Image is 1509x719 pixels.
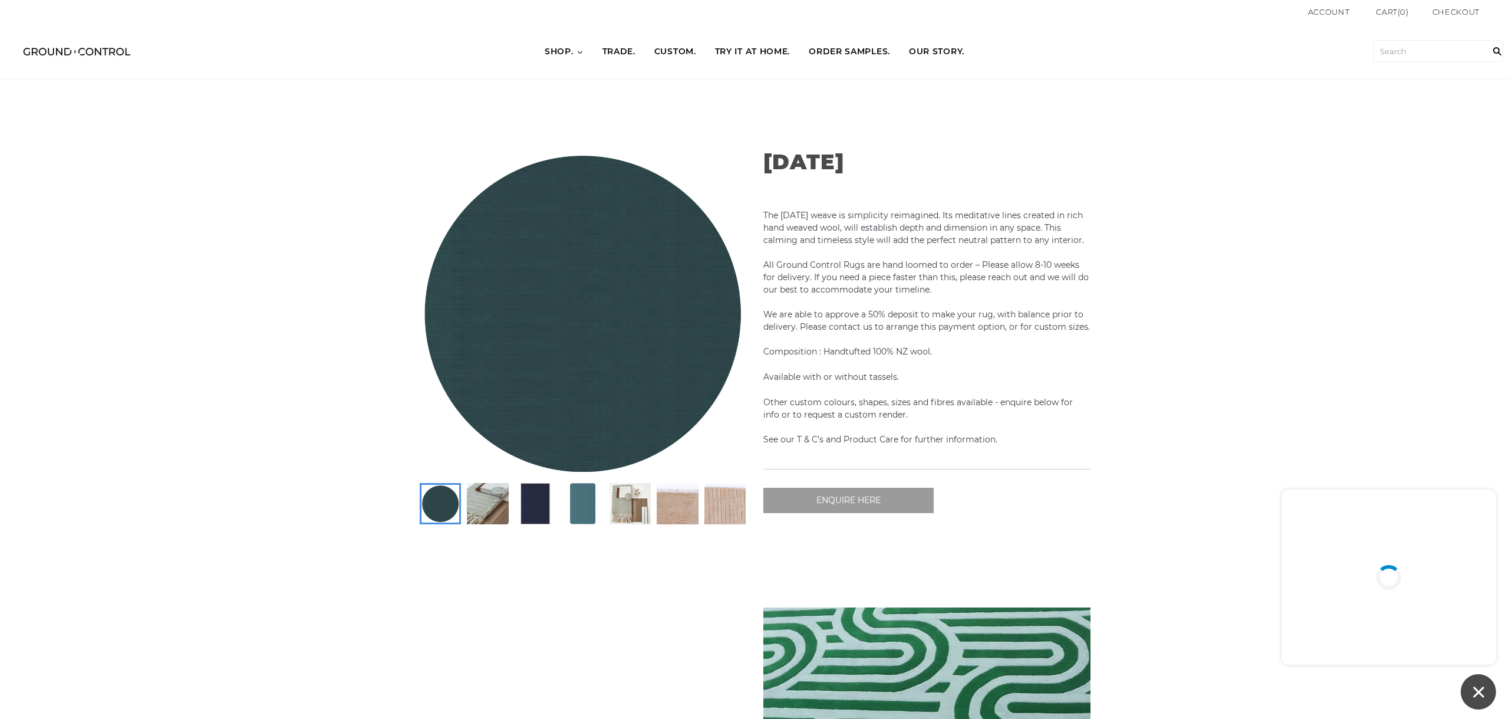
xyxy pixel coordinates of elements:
a: CUSTOM. [645,35,706,68]
a: OUR STORY. [900,35,974,68]
img: TODAY [467,483,508,524]
img: TODAY [609,483,651,524]
a: TRADE. [593,35,645,68]
img: TODAY [515,483,556,524]
a: SHOP. [535,35,593,68]
span: TRADE. [602,46,635,58]
span: Other custom colours, shapes, sizes and fibres available - enquire below for info or to request a... [763,397,1073,445]
img: TODAY [421,485,459,523]
span: CUSTOM. [654,46,696,58]
a: TRY IT AT HOME. [706,35,800,68]
a: ORDER SAMPLES. [799,35,900,68]
h3: [DATE] [763,150,1090,175]
span: The [DATE] weave is simplicity reimagined. Its meditative lines created in rich hand weaved wool,... [763,210,1089,295]
input: Search [1485,24,1509,78]
span: OUR STORY. [909,46,964,58]
inbox-online-store-chat: Shopify online store chat [1278,490,1500,710]
img: TODAY [419,150,746,477]
span: SHOP. [545,46,574,58]
img: TODAY [562,483,603,524]
span: Cart [1376,7,1398,17]
span: ORDER SAMPLES. [809,46,890,58]
a: Account [1308,7,1350,17]
span: ENQUIRE HERE [816,495,881,505]
button: ENQUIRE HERE [763,488,934,513]
span: We are able to approve a 50% deposit to make your rug, with balance prior to delivery. Please con... [763,309,1090,357]
img: TODAY [704,483,746,524]
span: Available with or without tassels. [763,372,899,382]
input: Search [1373,40,1503,63]
span: TRY IT AT HOME. [715,46,790,58]
img: TODAY [657,483,698,524]
a: Cart(0) [1376,6,1409,18]
span: 0 [1400,7,1406,17]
